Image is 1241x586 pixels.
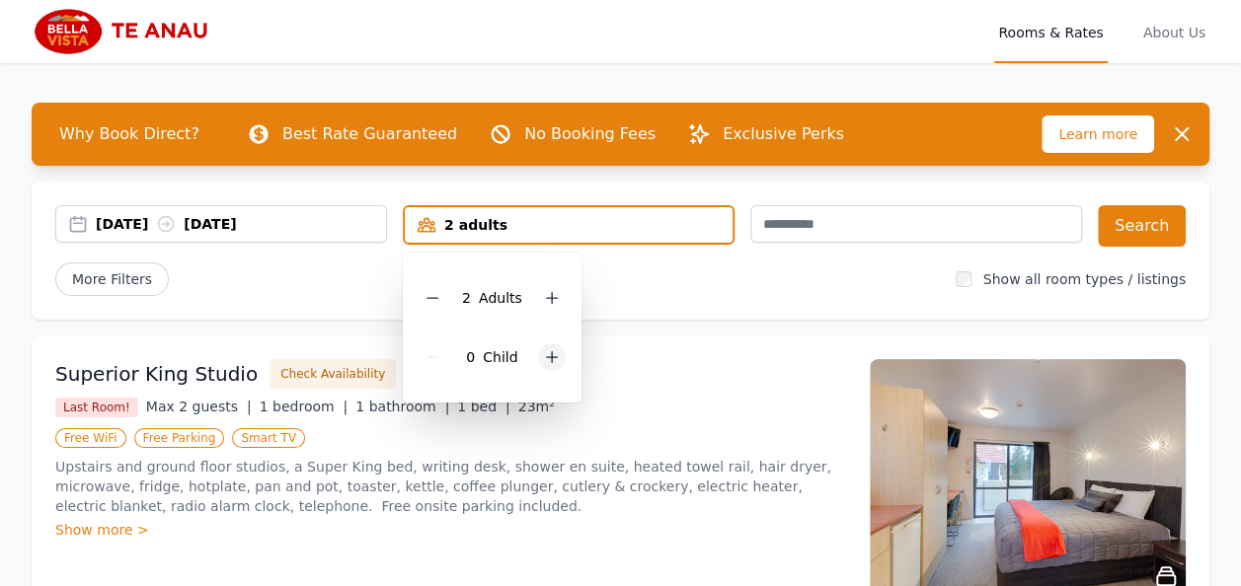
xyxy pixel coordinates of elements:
span: 1 bathroom | [355,399,449,414]
span: 1 bedroom | [260,399,349,414]
span: Last Room! [55,398,138,417]
span: Learn more [1042,115,1154,153]
p: Best Rate Guaranteed [282,122,457,146]
button: Check Availability [270,359,396,389]
span: Why Book Direct? [43,114,215,154]
p: Upstairs and ground floor studios, a Super King bed, writing desk, shower en suite, heated towel ... [55,457,846,516]
span: 23m² [518,399,555,414]
span: Free WiFi [55,428,126,448]
span: Child [483,349,517,365]
span: Free Parking [134,428,225,448]
button: Search [1098,205,1186,247]
p: Exclusive Perks [723,122,844,146]
span: Max 2 guests | [146,399,252,414]
label: Show all room types / listings [983,271,1186,287]
h3: Superior King Studio [55,360,258,388]
div: 2 adults [405,215,733,235]
img: Bella Vista Te Anau [32,8,222,55]
div: [DATE] [DATE] [96,214,386,234]
span: 2 [462,290,471,306]
span: Adult s [479,290,522,306]
span: More Filters [55,262,169,296]
span: 0 [466,349,475,365]
p: No Booking Fees [524,122,656,146]
span: Smart TV [232,428,305,448]
div: Show more > [55,520,846,540]
span: 1 bed | [457,399,509,414]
